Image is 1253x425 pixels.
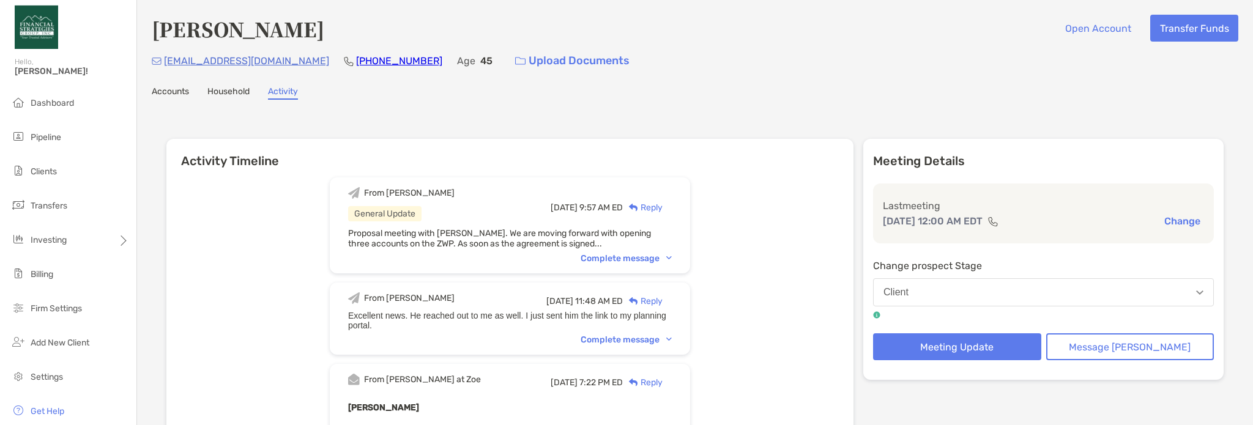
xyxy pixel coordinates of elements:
[152,57,162,65] img: Email Icon
[457,53,475,68] p: Age
[11,163,26,178] img: clients icon
[348,374,360,385] img: Event icon
[31,98,74,108] span: Dashboard
[364,374,481,385] div: From [PERSON_NAME] at Zoe
[15,66,129,76] span: [PERSON_NAME]!
[666,256,672,260] img: Chevron icon
[579,377,623,388] span: 7:22 PM ED
[31,338,89,348] span: Add New Client
[480,53,493,68] p: 45
[551,202,578,213] span: [DATE]
[546,296,573,306] span: [DATE]
[11,95,26,109] img: dashboard icon
[348,228,651,249] span: Proposal meeting with [PERSON_NAME]. We are moving forward with opening three accounts on the ZWP...
[166,139,853,168] h6: Activity Timeline
[31,235,67,245] span: Investing
[348,402,419,413] b: [PERSON_NAME]
[883,213,983,229] p: [DATE] 12:00 AM EDT
[581,334,672,345] div: Complete message
[987,216,998,226] img: communication type
[515,57,526,65] img: button icon
[507,48,638,74] a: Upload Documents
[31,303,82,314] span: Firm Settings
[623,295,663,308] div: Reply
[268,86,298,100] a: Activity
[873,278,1214,306] button: Client
[348,311,672,330] div: Excellent news. He reached out to me as well. I just sent him the link to my planning portal.
[623,201,663,214] div: Reply
[1150,15,1238,42] button: Transfer Funds
[344,56,354,66] img: Phone Icon
[1161,215,1204,227] button: Change
[348,292,360,304] img: Event icon
[551,377,578,388] span: [DATE]
[31,132,61,142] span: Pipeline
[11,129,26,144] img: pipeline icon
[1196,290,1203,295] img: Open dropdown arrow
[11,232,26,246] img: investing icon
[348,206,422,221] div: General Update
[1046,333,1214,360] button: Message [PERSON_NAME]
[31,269,53,279] span: Billing
[579,202,623,213] span: 9:57 AM ED
[207,86,250,100] a: Household
[873,333,1041,360] button: Meeting Update
[1055,15,1140,42] button: Open Account
[883,287,909,298] div: Client
[348,187,360,199] img: Event icon
[364,188,455,198] div: From [PERSON_NAME]
[883,198,1204,213] p: Last meeting
[152,15,324,43] h4: [PERSON_NAME]
[31,372,63,382] span: Settings
[364,293,455,303] div: From [PERSON_NAME]
[629,379,638,386] img: Reply icon
[15,5,58,49] img: Zoe Logo
[581,253,672,264] div: Complete message
[629,204,638,212] img: Reply icon
[356,55,442,67] a: [PHONE_NUMBER]
[31,201,67,211] span: Transfers
[11,300,26,315] img: firm-settings icon
[873,258,1214,273] p: Change prospect Stage
[873,311,880,319] img: tooltip
[629,297,638,305] img: Reply icon
[11,369,26,383] img: settings icon
[623,376,663,389] div: Reply
[11,403,26,418] img: get-help icon
[666,338,672,341] img: Chevron icon
[11,334,26,349] img: add_new_client icon
[873,153,1214,169] p: Meeting Details
[31,406,64,416] span: Get Help
[152,86,189,100] a: Accounts
[575,296,623,306] span: 11:48 AM ED
[11,266,26,281] img: billing icon
[31,166,57,177] span: Clients
[11,198,26,212] img: transfers icon
[164,53,329,68] p: [EMAIL_ADDRESS][DOMAIN_NAME]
